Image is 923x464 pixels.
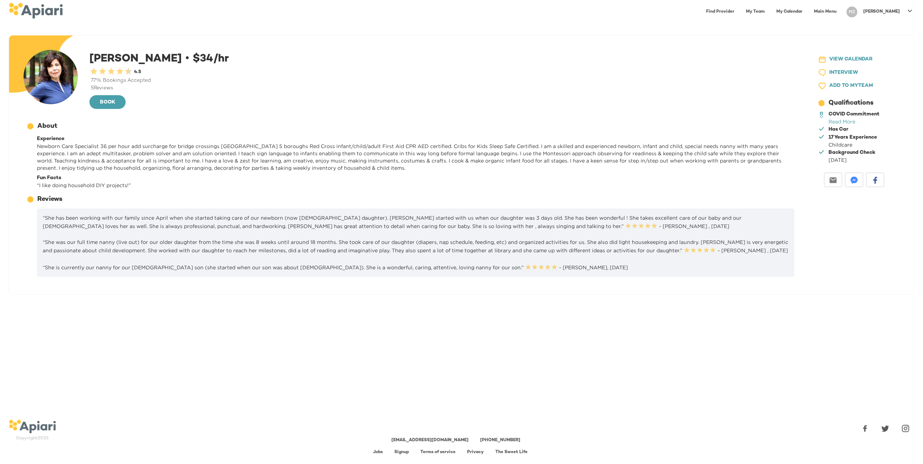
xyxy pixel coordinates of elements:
span: BOOK [95,98,120,107]
div: Copyright 2025 [9,435,56,442]
a: [EMAIL_ADDRESS][DOMAIN_NAME] [392,438,469,443]
div: [PHONE_NUMBER] [481,437,521,443]
div: 17 Years Experience [828,134,877,141]
a: Signup [394,450,409,455]
div: COVID Commitment [828,111,880,118]
img: user-photo-123-1741229895562.jpeg [24,50,78,104]
p: “She is currently our nanny for our [DEMOGRAPHIC_DATA] son (she started when our son was about [D... [43,263,789,271]
p: Newborn Care Specialist 36 per hour add surcharge for bridge crossings [GEOGRAPHIC_DATA] 5 boroug... [37,143,794,172]
button: INTERVIEW [812,66,895,80]
div: [PERSON_NAME] [89,50,797,110]
a: Jobs [373,450,383,455]
a: The Sweet Life [495,450,528,455]
a: Privacy [467,450,484,455]
span: INTERVIEW [829,68,858,77]
img: logo [9,420,56,434]
div: Experience [37,135,794,143]
div: Reviews [37,195,62,204]
p: “She was our full time nanny (live out) for our older daughter from the time she was 8 weeks unti... [43,239,789,254]
img: facebook-white sharing button [872,177,879,184]
a: Main Menu [810,4,841,19]
div: Background Check [828,149,875,156]
div: 77 % Bookings Accepted [89,77,797,84]
p: [PERSON_NAME] [863,9,900,15]
button: ADD TO MYTEAM [812,79,895,93]
div: [DATE] [828,156,875,164]
img: messenger-white sharing button [851,177,858,184]
div: 5 Reviews [89,85,797,92]
a: Find Provider [702,4,739,19]
a: Terms of service [420,450,456,455]
span: VIEW CALENDAR [829,55,873,64]
img: email-white sharing button [830,177,837,184]
p: “She has been working with our family since April when she started taking care of our newborn (no... [43,214,789,230]
div: 🎖 [818,110,826,121]
div: Has Car [828,126,848,133]
div: MZ [847,7,857,17]
div: Childcare [828,141,877,148]
a: My Team [742,4,769,19]
span: ADD TO MY TEAM [829,81,873,90]
span: “ I like doing household DIY projects! ” [37,182,131,188]
a: My Calendar [772,4,807,19]
button: VIEW CALENDAR [812,53,895,66]
div: About [37,122,57,131]
span: $ 34 /hr [182,53,229,65]
span: • [185,52,190,63]
div: 4.5 [133,69,141,76]
a: Read More [828,119,855,124]
button: BOOK [89,95,126,109]
img: logo [9,3,63,18]
div: Fun Facts [37,174,794,182]
div: Qualifications [828,98,873,108]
